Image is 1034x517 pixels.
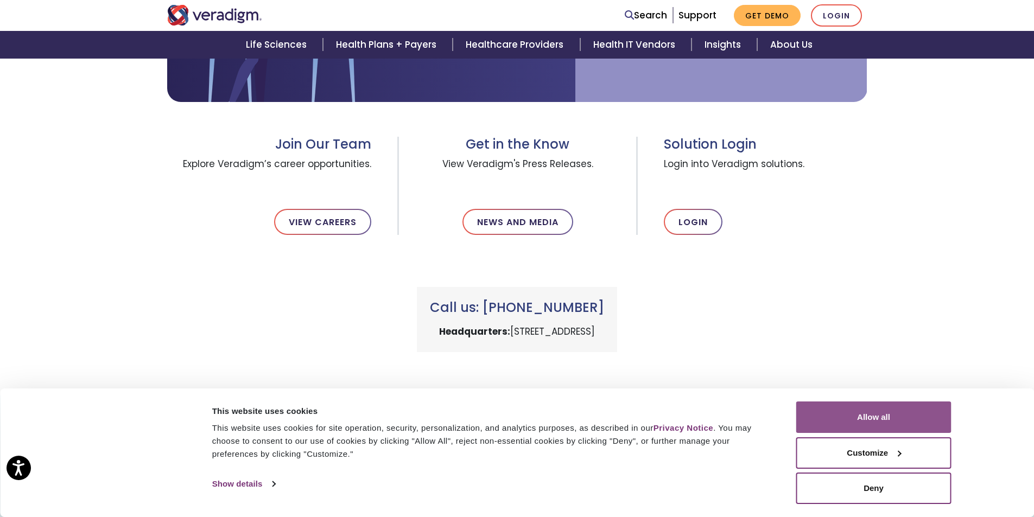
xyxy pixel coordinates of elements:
[212,422,772,461] div: This website uses cookies for site operation, security, personalization, and analytics purposes, ...
[167,152,372,192] span: Explore Veradigm’s career opportunities.
[664,137,867,152] h3: Solution Login
[212,405,772,418] div: This website uses cookies
[664,209,722,235] a: Login
[167,5,262,25] img: Veradigm logo
[425,137,610,152] h3: Get in the Know
[757,31,826,59] a: About Us
[212,476,275,492] a: Show details
[453,31,580,59] a: Healthcare Providers
[439,325,510,338] strong: Headquarters:
[678,9,716,22] a: Support
[430,324,604,339] p: [STREET_ADDRESS]
[692,31,757,59] a: Insights
[654,423,713,432] a: Privacy Notice
[323,31,453,59] a: Health Plans + Payers
[734,5,801,26] a: Get Demo
[167,137,372,152] h3: Join Our Team
[664,152,867,192] span: Login into Veradigm solutions.
[430,300,604,316] h3: Call us: [PHONE_NUMBER]
[811,4,862,27] a: Login
[625,8,667,23] a: Search
[425,152,610,192] span: View Veradigm's Press Releases.
[233,31,323,59] a: Life Sciences
[796,473,951,504] button: Deny
[462,209,573,235] a: News and Media
[796,401,951,433] button: Allow all
[796,437,951,469] button: Customize
[580,31,692,59] a: Health IT Vendors
[274,209,371,235] a: View Careers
